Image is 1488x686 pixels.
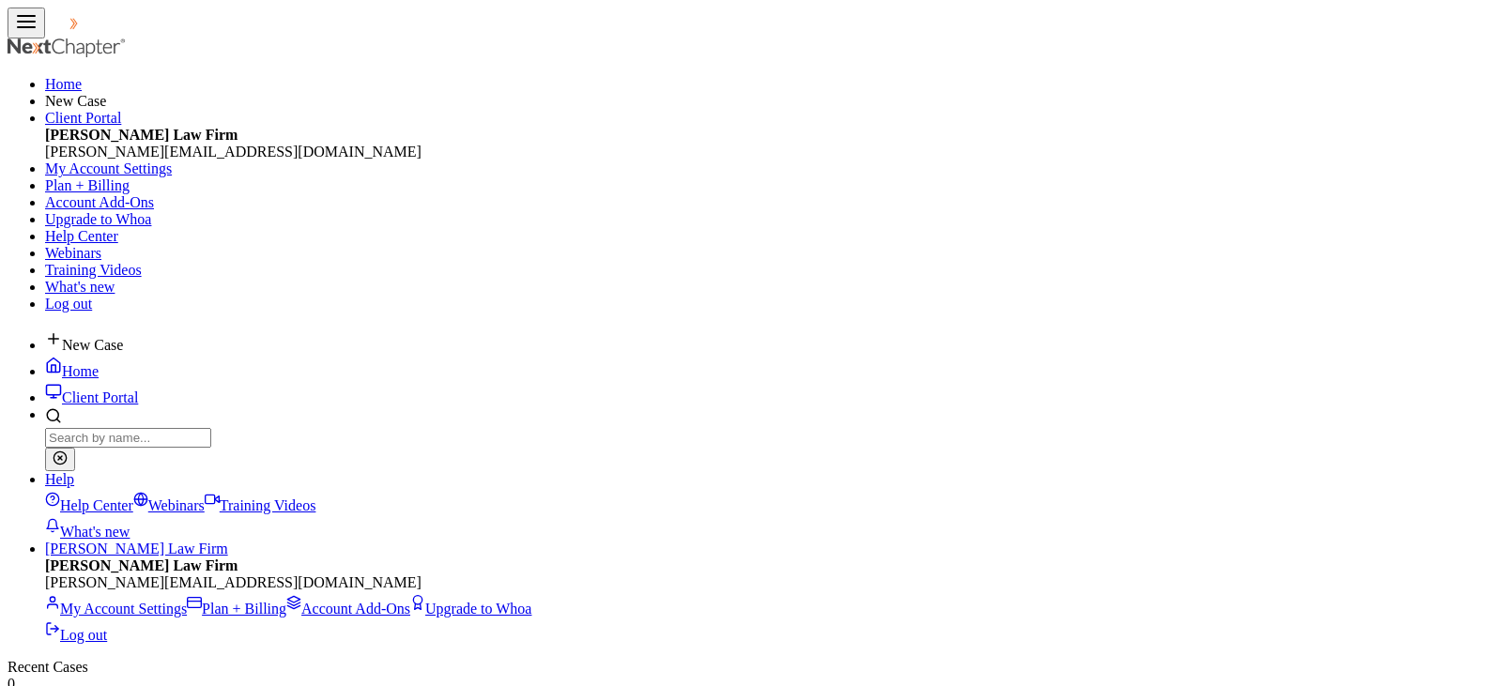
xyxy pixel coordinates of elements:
[45,160,172,176] a: My Account Settings
[45,541,228,556] a: [PERSON_NAME] Law Firm
[45,428,211,448] input: Search by name...
[45,76,82,92] a: Home
[45,557,238,573] strong: [PERSON_NAME] Law Firm
[8,38,128,57] img: NextChapter
[45,363,99,379] a: Home
[62,337,123,353] span: New Case
[187,601,286,617] a: Plan + Billing
[45,144,422,160] span: [PERSON_NAME][EMAIL_ADDRESS][DOMAIN_NAME]
[45,627,107,643] a: Log out
[45,228,118,244] a: Help Center
[45,14,165,33] img: NextChapter
[45,296,92,312] a: Log out
[45,127,238,143] strong: [PERSON_NAME] Law Firm
[45,93,106,109] span: New Case
[45,574,422,590] span: [PERSON_NAME][EMAIL_ADDRESS][DOMAIN_NAME]
[45,601,187,617] a: My Account Settings
[45,194,154,210] a: Account Add-Ons
[45,488,1480,541] div: Help
[45,110,121,126] a: Client Portal
[45,557,1480,644] div: [PERSON_NAME] Law Firm
[45,177,130,193] a: Plan + Billing
[45,524,130,540] a: What's new
[205,497,316,513] a: Training Videos
[45,471,74,487] a: Help
[45,245,101,261] a: Webinars
[45,279,115,295] a: What's new
[286,601,410,617] a: Account Add-Ons
[410,601,531,617] a: Upgrade to Whoa
[133,497,205,513] a: Webinars
[45,497,133,513] a: Help Center
[45,262,142,278] a: Training Videos
[45,211,151,227] a: Upgrade to Whoa
[45,389,138,405] a: Client Portal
